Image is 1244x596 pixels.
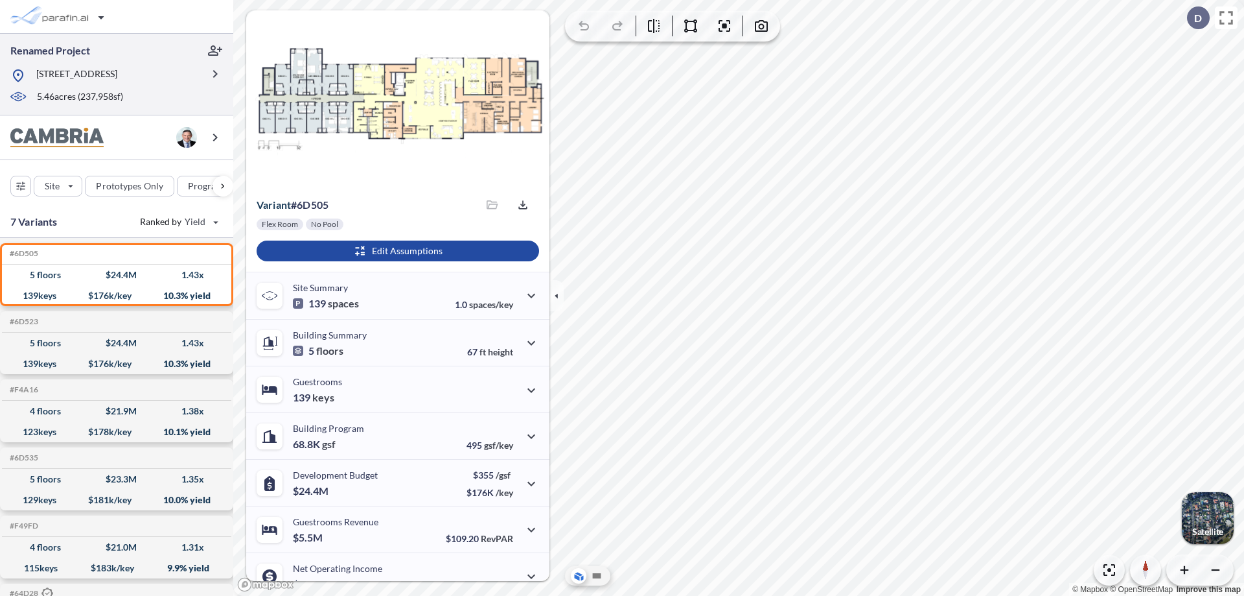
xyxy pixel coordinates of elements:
span: keys [312,391,334,404]
img: BrandImage [10,128,104,148]
a: Improve this map [1177,585,1241,594]
button: Prototypes Only [85,176,174,197]
span: spaces/key [469,299,513,310]
span: gsf [322,438,336,451]
h5: Click to copy the code [7,385,38,394]
p: [STREET_ADDRESS] [36,67,117,84]
p: Building Summary [293,329,367,340]
p: 7 Variants [10,214,58,230]
span: Variant [257,198,291,211]
span: height [488,346,513,357]
button: Program [177,176,247,197]
span: gsf/key [484,440,513,451]
p: Edit Assumptions [372,244,443,257]
a: OpenStreetMap [1110,585,1173,594]
h5: Click to copy the code [7,317,38,326]
span: /key [496,487,513,498]
p: 5.46 acres ( 237,958 sf) [37,90,123,104]
p: Guestrooms [293,376,342,387]
p: 495 [466,440,513,451]
p: Prototypes Only [96,180,163,193]
button: Aerial View [571,568,586,584]
p: $355 [466,470,513,481]
span: margin [485,580,513,591]
p: 139 [293,297,359,310]
p: Net Operating Income [293,563,382,574]
p: Satellite [1192,527,1223,537]
p: $109.20 [446,533,513,544]
p: 45.0% [458,580,513,591]
p: Program [188,180,224,193]
p: $176K [466,487,513,498]
p: 1.0 [455,299,513,310]
span: RevPAR [481,533,513,544]
h5: Click to copy the code [7,453,38,462]
p: D [1194,12,1202,24]
p: Flex Room [262,219,298,230]
p: # 6d505 [257,198,328,211]
button: Site [34,176,82,197]
p: Guestrooms Revenue [293,516,378,527]
p: No Pool [311,219,338,230]
button: Edit Assumptions [257,241,539,261]
p: 67 [467,346,513,357]
span: Yield [185,215,206,228]
span: /gsf [496,470,511,481]
p: Building Program [293,423,364,434]
a: Mapbox [1072,585,1108,594]
h5: Click to copy the code [7,249,38,258]
p: 139 [293,391,334,404]
p: 68.8K [293,438,336,451]
span: ft [479,346,486,357]
p: $2.5M [293,578,325,591]
p: Site Summary [293,282,348,293]
img: Switcher Image [1182,492,1234,544]
a: Mapbox homepage [237,577,294,592]
button: Site Plan [589,568,605,584]
p: $24.4M [293,484,330,497]
p: Renamed Project [10,43,90,58]
p: 5 [293,344,343,357]
button: Switcher ImageSatellite [1182,492,1234,544]
button: Ranked by Yield [130,211,227,232]
h5: Click to copy the code [7,521,38,530]
p: $5.5M [293,531,325,544]
img: user logo [176,127,197,148]
span: floors [316,344,343,357]
span: spaces [328,297,359,310]
p: Development Budget [293,470,378,481]
p: Site [45,180,60,193]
